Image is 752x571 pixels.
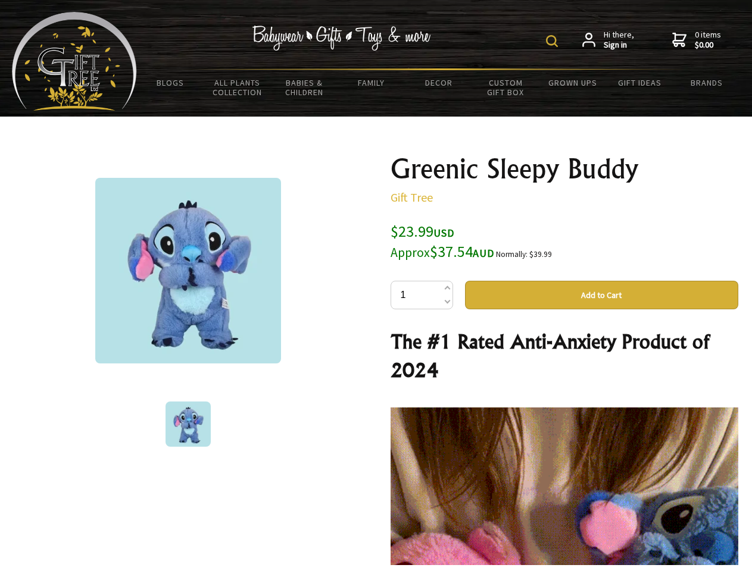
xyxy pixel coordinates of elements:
[695,29,721,51] span: 0 items
[539,70,606,95] a: Grown Ups
[496,249,552,259] small: Normally: $39.99
[606,70,673,95] a: Gift Ideas
[166,401,211,447] img: Greenic Sleepy Buddy
[391,155,738,183] h1: Greenic Sleepy Buddy
[546,35,558,47] img: product search
[604,30,634,51] span: Hi there,
[672,30,721,51] a: 0 items$0.00
[604,40,634,51] strong: Sign in
[465,281,738,309] button: Add to Cart
[338,70,405,95] a: Family
[391,244,430,261] small: Approx
[137,70,204,95] a: BLOGS
[695,40,721,51] strong: $0.00
[582,30,634,51] a: Hi there,Sign in
[473,246,494,260] span: AUD
[271,70,338,105] a: Babies & Children
[204,70,272,105] a: All Plants Collection
[433,226,454,240] span: USD
[391,330,709,382] strong: The #1 Rated Anti-Anxiety Product of 2024
[391,190,433,205] a: Gift Tree
[252,26,431,51] img: Babywear - Gifts - Toys & more
[405,70,472,95] a: Decor
[95,178,281,363] img: Greenic Sleepy Buddy
[673,70,741,95] a: Brands
[12,12,137,111] img: Babyware - Gifts - Toys and more...
[472,70,539,105] a: Custom Gift Box
[391,221,494,261] span: $23.99 $37.54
